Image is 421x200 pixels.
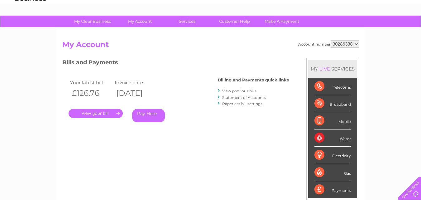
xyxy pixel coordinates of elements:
[218,78,289,82] h4: Billing and Payments quick links
[314,164,351,181] div: Gas
[209,16,260,27] a: Customer Help
[380,27,395,31] a: Contact
[69,109,123,118] a: .
[113,87,158,100] th: [DATE]
[222,95,266,100] a: Statement of Accounts
[113,78,158,87] td: Invoice date
[314,147,351,164] div: Electricity
[67,16,118,27] a: My Clear Business
[62,40,359,52] h2: My Account
[15,16,46,35] img: logo.png
[161,16,213,27] a: Services
[256,16,308,27] a: Make A Payment
[400,27,415,31] a: Log out
[367,27,376,31] a: Blog
[69,87,113,100] th: £126.76
[62,58,289,69] h3: Bills and Payments
[132,109,165,122] a: Pay Here
[314,95,351,112] div: Broadband
[314,181,351,198] div: Payments
[308,60,357,78] div: MY SERVICES
[344,27,363,31] a: Telecoms
[311,27,323,31] a: Water
[114,16,165,27] a: My Account
[314,129,351,147] div: Water
[64,3,358,30] div: Clear Business is a trading name of Verastar Limited (registered in [GEOGRAPHIC_DATA] No. 3667643...
[318,66,331,72] div: LIVE
[314,78,351,95] div: Telecoms
[304,3,347,11] a: 0333 014 3131
[298,40,359,48] div: Account number
[222,101,262,106] a: Paperless bill settings
[222,89,256,93] a: View previous bills
[314,112,351,129] div: Mobile
[69,78,113,87] td: Your latest bill
[327,27,341,31] a: Energy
